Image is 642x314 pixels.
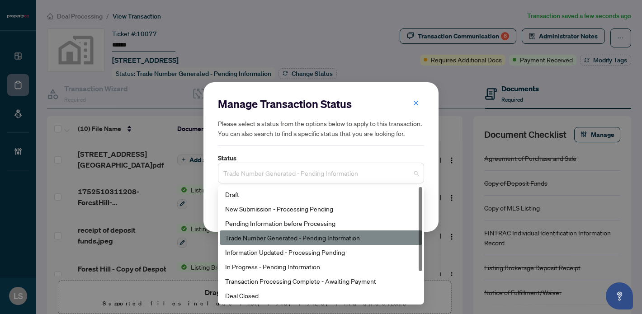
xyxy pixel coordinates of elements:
[220,230,422,245] div: Trade Number Generated - Pending Information
[225,291,417,300] div: Deal Closed
[225,204,417,214] div: New Submission - Processing Pending
[220,274,422,288] div: Transaction Processing Complete - Awaiting Payment
[218,97,424,111] h2: Manage Transaction Status
[218,118,424,138] h5: Please select a status from the options below to apply to this transaction. You can also search t...
[225,189,417,199] div: Draft
[225,262,417,272] div: In Progress - Pending Information
[225,233,417,243] div: Trade Number Generated - Pending Information
[220,202,422,216] div: New Submission - Processing Pending
[220,187,422,202] div: Draft
[220,259,422,274] div: In Progress - Pending Information
[220,216,422,230] div: Pending Information before Processing
[220,288,422,303] div: Deal Closed
[225,218,417,228] div: Pending Information before Processing
[225,247,417,257] div: Information Updated - Processing Pending
[220,245,422,259] div: Information Updated - Processing Pending
[225,276,417,286] div: Transaction Processing Complete - Awaiting Payment
[413,100,419,106] span: close
[223,164,419,182] span: Trade Number Generated - Pending Information
[606,282,633,309] button: Open asap
[218,153,424,163] label: Status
